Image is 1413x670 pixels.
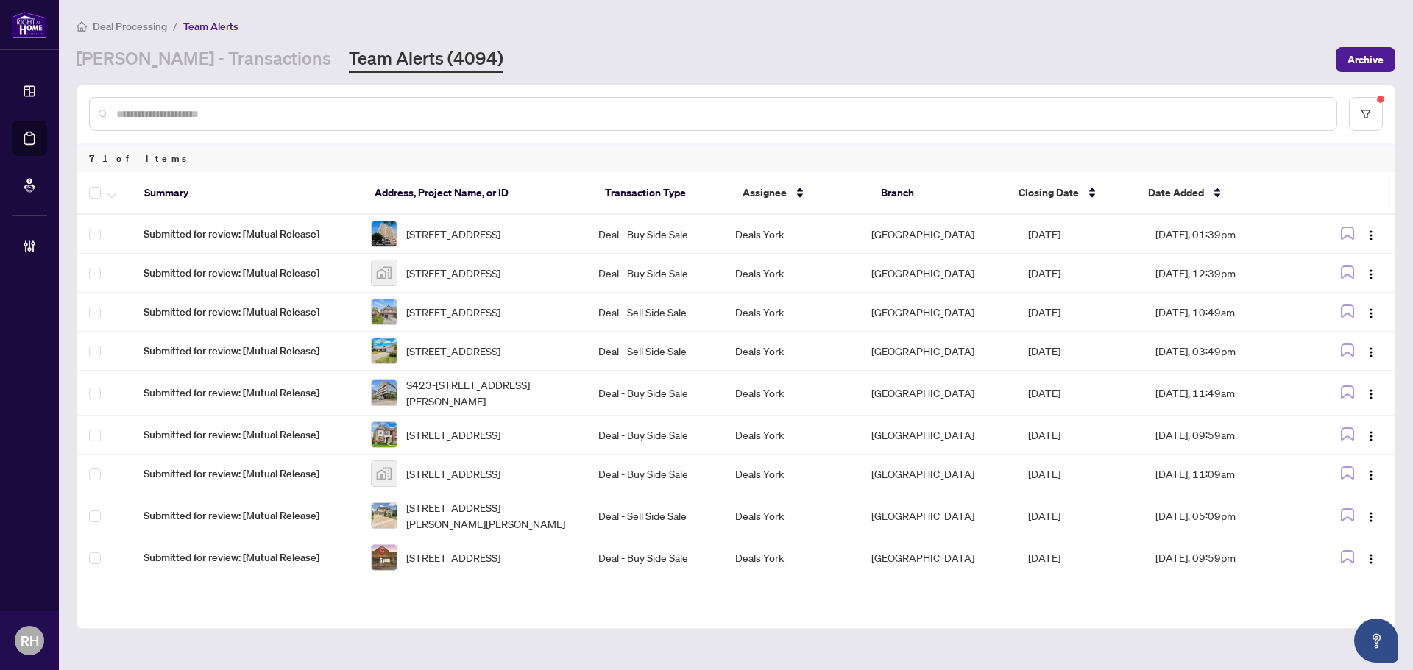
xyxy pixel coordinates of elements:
[1359,300,1383,324] button: Logo
[1016,538,1144,577] td: [DATE]
[144,385,347,401] span: Submitted for review: [Mutual Release]
[587,455,723,493] td: Deal - Buy Side Sale
[372,380,397,405] img: thumbnail-img
[1365,229,1377,241] img: Logo
[1144,493,1308,538] td: [DATE], 05:09pm
[1359,222,1383,246] button: Logo
[860,293,1016,332] td: [GEOGRAPHIC_DATA]
[12,11,47,38] img: logo
[869,172,1007,215] th: Branch
[349,46,503,73] a: Team Alerts (4094)
[372,338,397,363] img: thumbnail-img
[144,466,347,482] span: Submitted for review: [Mutual Release]
[93,20,167,33] span: Deal Processing
[144,427,347,443] span: Submitted for review: [Mutual Release]
[1136,172,1302,215] th: Date Added
[372,422,397,447] img: thumbnail-img
[1348,48,1384,71] span: Archive
[1144,416,1308,455] td: [DATE], 09:59am
[406,499,575,532] span: [STREET_ADDRESS][PERSON_NAME][PERSON_NAME]
[860,455,1016,493] td: [GEOGRAPHIC_DATA]
[1016,293,1144,332] td: [DATE]
[860,493,1016,538] td: [GEOGRAPHIC_DATA]
[1359,462,1383,485] button: Logo
[1359,423,1383,446] button: Logo
[406,427,500,443] span: [STREET_ADDRESS]
[587,416,723,455] td: Deal - Buy Side Sale
[1016,332,1144,371] td: [DATE]
[144,507,347,524] span: Submitted for review: [Mutual Release]
[1365,469,1377,481] img: Logo
[372,260,397,285] img: thumbnail-img
[77,46,331,73] a: [PERSON_NAME] - Transactions
[860,416,1016,455] td: [GEOGRAPHIC_DATA]
[144,549,347,566] span: Submitted for review: [Mutual Release]
[1144,293,1308,332] td: [DATE], 10:49am
[406,304,500,320] span: [STREET_ADDRESS]
[372,545,397,570] img: thumbnail-img
[1365,346,1377,358] img: Logo
[406,466,500,482] span: [STREET_ADDRESS]
[587,538,723,577] td: Deal - Buy Side Sale
[144,265,347,281] span: Submitted for review: [Mutual Release]
[372,503,397,528] img: thumbnail-img
[372,299,397,324] img: thumbnail-img
[723,293,860,332] td: Deals York
[1361,109,1371,119] span: filter
[144,304,347,320] span: Submitted for review: [Mutual Release]
[1144,332,1308,371] td: [DATE], 03:49pm
[723,332,860,371] td: Deals York
[587,371,723,416] td: Deal - Buy Side Sale
[1016,455,1144,493] td: [DATE]
[372,221,397,246] img: thumbnail-img
[1016,254,1144,293] td: [DATE]
[1148,185,1204,201] span: Date Added
[1365,307,1377,319] img: Logo
[587,332,723,371] td: Deal - Sell Side Sale
[173,18,177,35] li: /
[860,215,1016,254] td: [GEOGRAPHIC_DATA]
[1359,339,1383,363] button: Logo
[1016,416,1144,455] td: [DATE]
[723,215,860,254] td: Deals York
[77,144,1395,172] div: 71 of Items
[406,549,500,566] span: [STREET_ADDRESS]
[132,172,363,215] th: Summary
[587,493,723,538] td: Deal - Sell Side Sale
[1019,185,1079,201] span: Closing Date
[1365,511,1377,523] img: Logo
[731,172,869,215] th: Assignee
[1016,215,1144,254] td: [DATE]
[1359,261,1383,285] button: Logo
[723,455,860,493] td: Deals York
[860,538,1016,577] td: [GEOGRAPHIC_DATA]
[144,226,347,242] span: Submitted for review: [Mutual Release]
[21,630,39,651] span: RH
[1365,268,1377,280] img: Logo
[363,172,593,215] th: Address, Project Name, or ID
[144,343,347,359] span: Submitted for review: [Mutual Release]
[406,265,500,281] span: [STREET_ADDRESS]
[1144,538,1308,577] td: [DATE], 09:59pm
[1359,381,1383,405] button: Logo
[723,254,860,293] td: Deals York
[1007,172,1136,215] th: Closing Date
[723,493,860,538] td: Deals York
[593,172,732,215] th: Transaction Type
[587,254,723,293] td: Deal - Buy Side Sale
[587,215,723,254] td: Deal - Buy Side Sale
[1144,254,1308,293] td: [DATE], 12:39pm
[587,293,723,332] td: Deal - Sell Side Sale
[406,343,500,359] span: [STREET_ADDRESS]
[743,185,787,201] span: Assignee
[860,332,1016,371] td: [GEOGRAPHIC_DATA]
[1354,619,1398,663] button: Open asap
[1336,47,1395,72] button: Archive
[1365,388,1377,400] img: Logo
[723,416,860,455] td: Deals York
[1144,455,1308,493] td: [DATE], 11:09am
[1359,546,1383,569] button: Logo
[406,226,500,242] span: [STREET_ADDRESS]
[77,21,87,32] span: home
[1365,553,1377,565] img: Logo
